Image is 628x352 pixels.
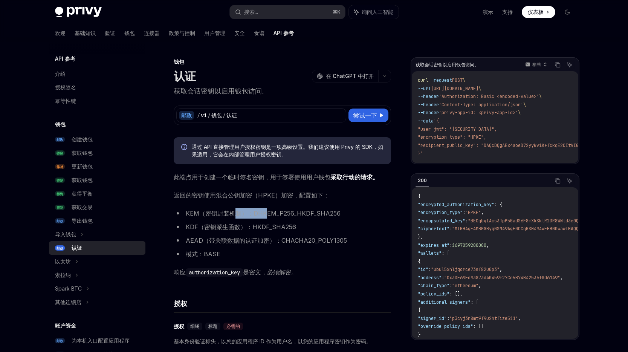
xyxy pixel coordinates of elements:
[57,205,63,210] font: 得到
[418,134,486,140] span: "encryption_type": "HPKE",
[174,268,186,276] font: 响应
[181,144,189,152] svg: 信息
[201,112,207,119] font: v1
[186,223,296,231] font: KDF（密钥派生函数）：HKDF_SHA256
[449,226,452,232] span: :
[418,266,428,272] span: "id"
[439,93,539,99] span: 'Authorization: Basic <encoded-value>'
[522,6,555,18] a: 仪表板
[312,70,378,83] button: 在 ChatGPT 中打开
[174,338,371,344] font: 基本身份验证标头，以您的应用程序 ID 作为用户名，以您的应用程序密钥作为密码。
[353,112,377,119] font: 尝试一下
[418,226,449,232] span: "ciphertext"
[326,73,374,79] font: 在 ChatGPT 中打开
[57,151,63,155] font: 得到
[208,112,211,119] font: /
[190,323,199,329] font: 细绳
[186,210,341,217] font: KEM（密钥封装机制）：DHKEM_P256_HKDF_SHA256
[418,202,494,208] span: "encrypted_authorization_key"
[49,67,145,81] a: 介绍
[55,84,76,90] font: 授权签名
[521,58,550,71] button: 卷曲
[49,160,145,173] a: 修补更新钱包
[483,9,493,15] font: 演示
[478,283,481,289] span: ,
[330,173,379,181] a: 采取行动的请求。
[418,218,465,224] span: "encapsulated_key"
[57,178,63,182] font: 得到
[502,8,513,16] a: 支持
[565,176,575,186] button: 询问人工智能
[442,275,444,281] span: :
[72,217,93,224] font: 导出钱包
[49,214,145,228] a: 邮政导出钱包
[244,9,258,15] font: 搜索...
[55,24,66,42] a: 欢迎
[72,337,130,344] font: 为本机入口配置应用程序
[565,60,575,70] button: 询问人工智能
[418,126,497,132] span: "user_jwt": "[SECURITY_DATA]",
[444,275,560,281] span: "0x3DE69Fd93873d40459f27Ce5B74B42536f8d6149"
[561,6,573,18] button: 切换暗模式
[192,144,383,158] font: 通过 API 直接管理用户授权密钥是一项高级设置。我们建议使用 Privy 的 SDK，如果适用，它会在内部管理用户授权密钥。
[169,30,195,36] font: 政策与控制
[518,110,521,116] span: \
[55,258,71,265] font: 以太坊
[418,118,434,124] span: --data
[418,234,423,240] span: },
[463,210,465,216] span: :
[481,210,484,216] span: ,
[174,300,187,308] font: 授权
[465,218,468,224] span: :
[431,266,500,272] span: "ubul5xhljqorce73sf82u0p3"
[418,275,442,281] span: "address"
[174,87,269,95] font: 获取会话密钥以启用钱包访问。
[478,86,481,92] span: \
[428,77,452,83] span: --request
[124,24,135,42] a: 钱包
[418,283,449,289] span: "chain_type"
[553,176,562,186] button: 复制代码块中的内容
[463,77,465,83] span: \
[418,102,439,108] span: --header
[223,112,226,119] font: /
[75,30,96,36] font: 基础知识
[452,242,486,248] span: 1697059200000
[473,323,484,329] span: : []
[105,30,115,36] font: 验证
[418,210,463,216] span: "encryption_type"
[452,77,463,83] span: POST
[539,93,542,99] span: \
[560,275,563,281] span: ,
[124,30,135,36] font: 钱包
[439,102,523,108] span: 'Content-Type: application/json'
[483,8,493,16] a: 演示
[174,173,294,181] font: 此端点用于创建一个临时签名密钥，用于签署
[418,93,439,99] span: --header
[49,200,145,214] a: 得到获取交易
[49,133,145,146] a: 邮政创建钱包
[49,173,145,187] a: 得到获取钱包
[55,55,75,62] font: API 参考
[254,24,264,42] a: 食谱
[181,112,192,118] font: 邮政
[75,24,96,42] a: 基础知识
[57,192,63,196] font: 得到
[55,322,76,329] font: 账户资金
[186,250,220,258] font: 模式：BASE
[418,77,428,83] span: curl
[416,62,479,67] font: 获取会话密钥以启用钱包访问。
[553,60,562,70] button: 复制代码块中的内容
[431,86,478,92] span: [URL][DOMAIN_NAME]
[230,5,345,19] button: 搜索...⌘K
[362,9,393,15] font: 询问人工智能
[57,339,63,343] font: 邮政
[144,24,160,42] a: 连接器
[72,150,93,156] font: 获取钱包
[449,291,463,297] span: : [],
[57,165,63,169] font: 修补
[49,146,145,160] a: 得到获取钱包
[186,237,347,244] font: AEAD（带关联数据的认证加密）：CHACHA20_POLY1305
[418,315,447,321] span: "signer_id"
